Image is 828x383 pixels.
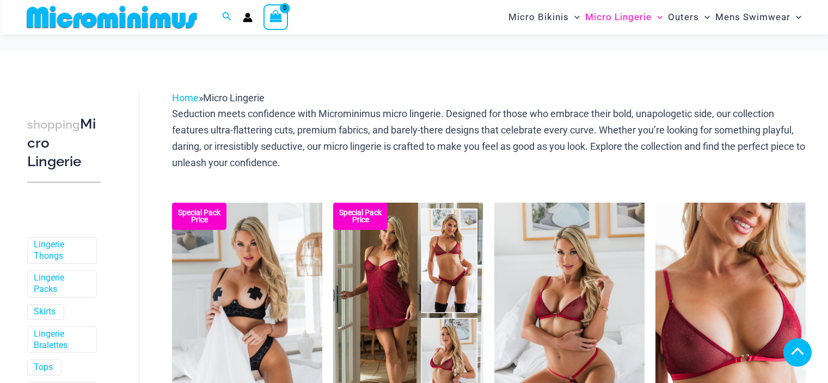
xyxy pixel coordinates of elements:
nav: Site Navigation [504,2,806,33]
b: Special Pack Price [172,209,226,223]
span: » [172,92,265,104]
span: Micro Bikinis [508,3,569,31]
h3: Micro Lingerie [27,115,101,171]
a: Mens SwimwearMenu ToggleMenu Toggle [713,3,804,31]
span: Menu Toggle [569,3,580,31]
span: Micro Lingerie [203,92,265,104]
a: Skirts [34,306,56,318]
img: MM SHOP LOGO FLAT [22,5,201,29]
span: Mens Swimwear [715,3,790,31]
a: OutersMenu ToggleMenu Toggle [665,3,713,31]
span: Outers [668,3,699,31]
p: Seduction meets confidence with Microminimus micro lingerie. Designed for those who embrace their... [172,106,806,171]
span: Menu Toggle [652,3,663,31]
a: Tops [34,362,53,373]
a: Lingerie Thongs [34,239,88,262]
a: Lingerie Packs [34,272,88,295]
a: Micro LingerieMenu ToggleMenu Toggle [582,3,665,31]
span: Menu Toggle [699,3,710,31]
a: Lingerie Bralettes [34,329,88,351]
a: Home [172,92,199,104]
span: Menu Toggle [790,3,801,31]
a: Micro BikinisMenu ToggleMenu Toggle [506,3,582,31]
b: Special Pack Price [333,209,388,223]
span: shopping [27,118,80,131]
span: Micro Lingerie [585,3,652,31]
a: Search icon link [222,10,232,24]
a: Account icon link [243,13,253,22]
a: View Shopping Cart, empty [263,4,289,29]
